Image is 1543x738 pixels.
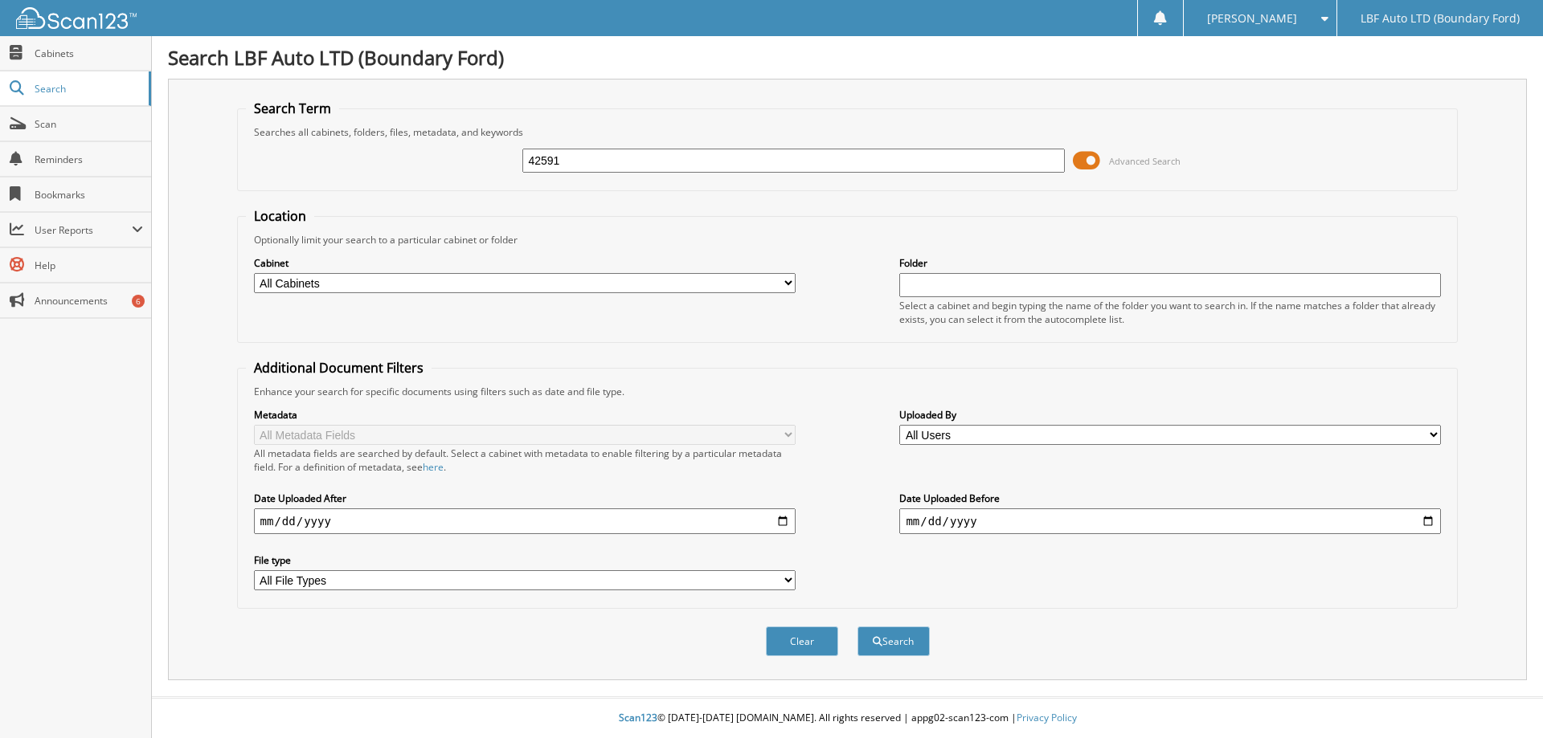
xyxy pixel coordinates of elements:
label: Metadata [254,408,796,422]
label: Date Uploaded Before [899,491,1441,505]
span: Advanced Search [1109,155,1181,167]
span: Cabinets [35,47,143,60]
img: scan123-logo-white.svg [16,7,137,29]
iframe: Chat Widget [1463,661,1543,738]
div: Searches all cabinets, folders, files, metadata, and keywords [246,125,1450,139]
h1: Search LBF Auto LTD (Boundary Ford) [168,44,1527,71]
span: User Reports [35,223,132,237]
legend: Additional Document Filters [246,359,432,377]
label: Uploaded By [899,408,1441,422]
button: Clear [766,626,838,656]
div: Select a cabinet and begin typing the name of the folder you want to search in. If the name match... [899,299,1441,326]
span: Help [35,259,143,272]
span: Search [35,82,141,96]
span: Reminders [35,153,143,166]
span: LBF Auto LTD (Boundary Ford) [1361,14,1520,23]
legend: Location [246,207,314,225]
span: Scan [35,117,143,131]
label: File type [254,553,796,567]
input: end [899,508,1441,534]
a: here [423,460,444,474]
div: © [DATE]-[DATE] [DOMAIN_NAME]. All rights reserved | appg02-scan123-com | [152,699,1543,738]
button: Search [857,626,930,656]
legend: Search Term [246,100,339,117]
input: start [254,508,796,534]
div: Enhance your search for specific documents using filters such as date and file type. [246,385,1450,398]
a: Privacy Policy [1017,711,1077,724]
label: Folder [899,256,1441,270]
div: 6 [132,295,145,308]
span: Announcements [35,294,143,308]
span: Scan123 [619,711,657,724]
div: All metadata fields are searched by default. Select a cabinet with metadata to enable filtering b... [254,446,796,474]
label: Cabinet [254,256,796,270]
div: Optionally limit your search to a particular cabinet or folder [246,233,1450,247]
span: [PERSON_NAME] [1207,14,1297,23]
label: Date Uploaded After [254,491,796,505]
span: Bookmarks [35,188,143,202]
